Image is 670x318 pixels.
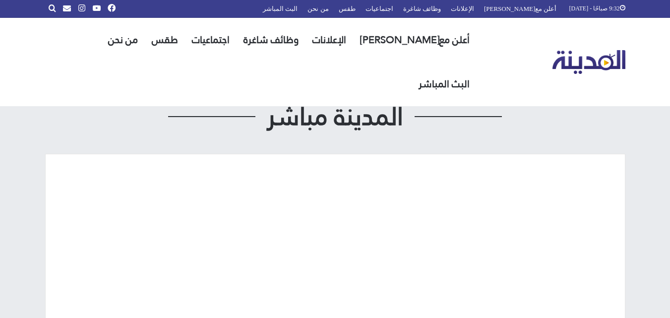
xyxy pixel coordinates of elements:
a: طقس [145,18,185,62]
a: الإعلانات [305,18,353,62]
a: من نحن [101,18,145,62]
a: اجتماعيات [185,18,237,62]
a: البث المباشر [412,62,477,106]
a: وظائف شاغرة [237,18,305,62]
span: المدينة مباشر [255,104,415,129]
img: تلفزيون المدينة [552,50,625,74]
a: أعلن مع[PERSON_NAME] [353,18,477,62]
